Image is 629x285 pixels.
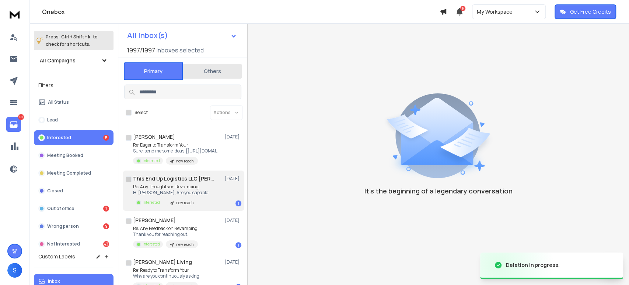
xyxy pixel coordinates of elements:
button: S [7,263,22,278]
span: Ctrl + Shift + k [60,32,91,41]
p: Sure, send me some ideas [[URL][DOMAIN_NAME]] Emmy [133,148,221,154]
p: [DATE] [225,134,241,140]
button: Get Free Credits [555,4,616,19]
button: Primary [124,62,183,80]
h3: Filters [34,80,113,90]
h3: Inboxes selected [157,46,204,55]
h1: All Campaigns [40,57,76,64]
div: 5 [103,135,109,141]
button: Not Interested43 [34,237,113,251]
h1: [PERSON_NAME] [133,133,175,141]
p: Get Free Credits [570,8,611,16]
button: Others [183,63,242,79]
img: logo [7,7,22,21]
button: All Status [34,95,113,110]
button: Wrong person9 [34,219,113,234]
p: Re: Eager to Transform Your [133,142,221,148]
button: Out of office1 [34,201,113,216]
p: Interested [47,135,71,141]
div: 1 [235,200,241,206]
p: Interested [143,241,160,247]
p: Thank you for reaching out. [133,231,198,237]
button: Interested5 [34,130,113,145]
p: [DATE] [225,259,241,265]
p: new reach [176,242,193,247]
p: new reach [176,158,193,164]
p: All Status [48,99,69,105]
button: All Inbox(s) [121,28,243,43]
h1: [PERSON_NAME] Living [133,258,192,266]
button: Meeting Booked [34,148,113,163]
p: Closed [47,188,63,194]
h1: This End Up Logistics LLC [PERSON_NAME] [133,175,214,182]
p: My Workspace [477,8,516,16]
p: Inbox [48,278,60,284]
button: Lead [34,113,113,127]
p: Re: Any Thoughts on Revamping [133,184,208,190]
p: Interested [143,200,160,205]
h1: Onebox [42,7,440,16]
p: Interested [143,158,160,164]
p: [DATE] [225,176,241,182]
div: 1 [103,206,109,212]
h1: [PERSON_NAME] [133,217,176,224]
p: 58 [18,114,24,120]
p: Out of office [47,206,74,212]
p: Press to check for shortcuts. [46,33,98,48]
button: Meeting Completed [34,166,113,181]
div: 43 [103,241,109,247]
p: Why are you continuously asking [133,273,199,279]
p: Hi [PERSON_NAME], Are you capable [133,190,208,196]
p: Re: Ready to Transform Your [133,267,199,273]
p: new reach [176,200,193,206]
div: 1 [235,242,241,248]
p: Meeting Completed [47,170,91,176]
p: Wrong person [47,223,79,229]
span: 8 [460,6,465,11]
p: Lead [47,117,58,123]
a: 58 [6,117,21,132]
label: Select [134,110,148,116]
button: Closed [34,183,113,198]
p: Re: Any Feedback on Revamping [133,226,198,231]
div: 9 [103,223,109,229]
button: All Campaigns [34,53,113,68]
p: Not Interested [47,241,80,247]
h3: Custom Labels [38,253,75,260]
h1: All Inbox(s) [127,32,168,39]
p: Meeting Booked [47,152,83,158]
p: It’s the beginning of a legendary conversation [364,186,513,196]
p: [DATE] [225,217,241,223]
span: 1997 / 1997 [127,46,155,55]
div: Deletion in progress. [506,261,560,269]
